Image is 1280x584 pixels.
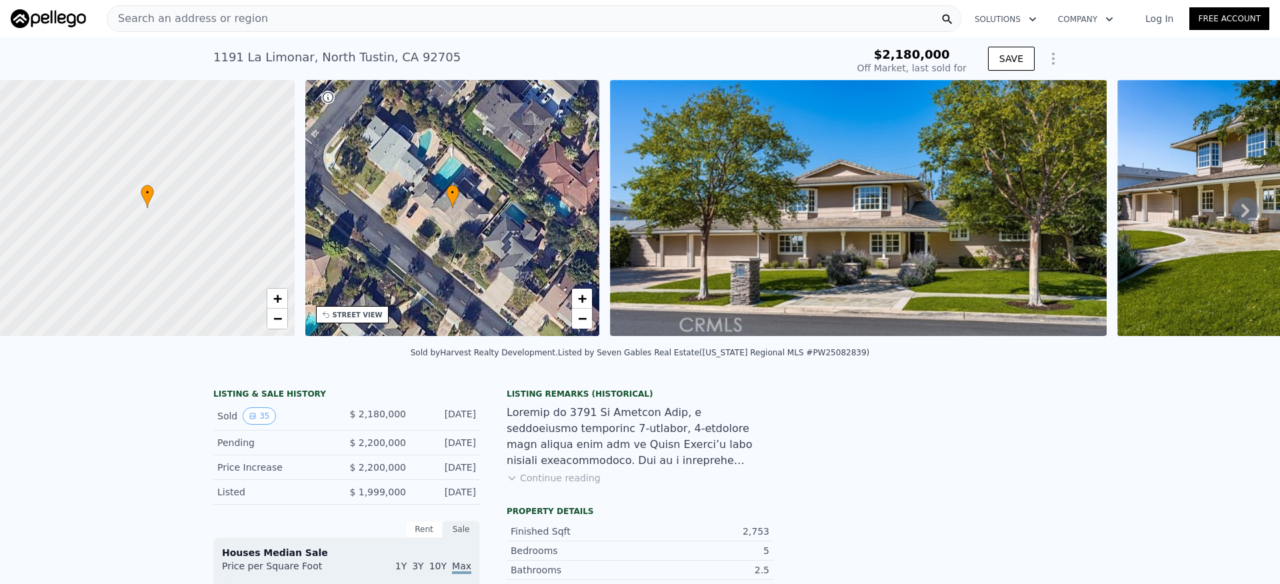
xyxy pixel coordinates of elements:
img: Pellego [11,9,86,28]
span: − [273,310,281,327]
div: Loremip do 3791 Si Ametcon Adip, e seddoeiusmo temporinc 7-utlabor, 4-etdolore magn aliqua enim a... [507,405,773,469]
a: Zoom in [267,289,287,309]
span: $ 1,999,000 [349,487,406,497]
button: View historical data [243,407,275,425]
span: 1Y [395,561,407,571]
a: Zoom in [572,289,592,309]
div: [DATE] [417,436,476,449]
span: • [141,187,154,199]
button: Show Options [1040,45,1067,72]
div: 1191 La Limonar , North Tustin , CA 92705 [213,48,461,67]
span: $ 2,200,000 [349,462,406,473]
img: Sale: 161087703 Parcel: 126071050 [610,80,1107,336]
a: Free Account [1189,7,1269,30]
div: Sale [443,521,480,538]
span: • [446,187,459,199]
div: LISTING & SALE HISTORY [213,389,480,402]
a: Log In [1129,12,1189,25]
span: Max [452,561,471,574]
div: STREET VIEW [333,310,383,320]
div: Finished Sqft [511,525,640,538]
div: [DATE] [417,461,476,474]
span: 3Y [412,561,423,571]
div: Houses Median Sale [222,546,471,559]
div: Price per Square Foot [222,559,347,581]
span: 10Y [429,561,447,571]
div: Property details [507,506,773,517]
div: Sold [217,407,336,425]
div: [DATE] [417,407,476,425]
div: Listed [217,485,336,499]
a: Zoom out [572,309,592,329]
span: + [578,290,587,307]
span: $ 2,200,000 [349,437,406,448]
div: 2.5 [640,563,769,577]
div: Bathrooms [511,563,640,577]
button: Company [1047,7,1124,31]
div: Pending [217,436,336,449]
div: [DATE] [417,485,476,499]
div: 5 [640,544,769,557]
span: Search an address or region [107,11,268,27]
span: $2,180,000 [874,47,950,61]
div: Listing Remarks (Historical) [507,389,773,399]
span: + [273,290,281,307]
div: Bedrooms [511,544,640,557]
div: • [446,185,459,208]
button: Solutions [964,7,1047,31]
button: Continue reading [507,471,601,485]
div: 2,753 [640,525,769,538]
div: Listed by Seven Gables Real Estate ([US_STATE] Regional MLS #PW25082839) [558,348,869,357]
div: • [141,185,154,208]
div: Off Market, last sold for [857,61,967,75]
span: − [578,310,587,327]
div: Price Increase [217,461,336,474]
div: Sold by Harvest Realty Development . [411,348,558,357]
a: Zoom out [267,309,287,329]
button: SAVE [988,47,1035,71]
div: Rent [405,521,443,538]
span: $ 2,180,000 [349,409,406,419]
